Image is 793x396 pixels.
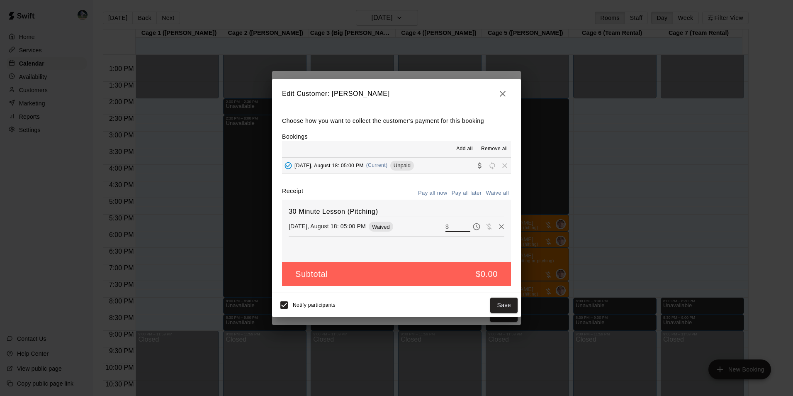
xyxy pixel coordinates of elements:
button: Remove [495,220,508,233]
p: Choose how you want to collect the customer's payment for this booking [282,116,511,126]
label: Bookings [282,133,308,140]
p: $ [445,222,449,231]
span: Waive payment [483,222,495,230]
h6: 30 Minute Lesson (Pitching) [289,206,504,217]
span: Waived [369,224,393,230]
span: [DATE], August 18: 05:00 PM [294,162,364,168]
button: Added - Collect Payment [282,159,294,172]
h5: $0.00 [476,269,498,280]
span: Add all [456,145,473,153]
button: Remove all [478,142,511,156]
button: Pay all now [416,187,450,200]
span: (Current) [366,162,388,168]
span: Remove all [481,145,508,153]
button: Added - Collect Payment[DATE], August 18: 05:00 PM(Current)UnpaidCollect paymentRescheduleRemove [282,158,511,173]
button: Pay all later [450,187,484,200]
button: Waive all [484,187,511,200]
span: Collect payment [474,162,486,168]
p: [DATE], August 18: 05:00 PM [289,222,366,230]
h2: Edit Customer: [PERSON_NAME] [272,79,521,109]
span: Pay later [470,222,483,230]
button: Add all [451,142,478,156]
span: Unpaid [390,162,414,169]
button: Save [490,298,518,313]
h5: Subtotal [295,269,328,280]
span: Remove [499,162,511,168]
span: Notify participants [293,303,336,308]
label: Receipt [282,187,303,200]
span: Reschedule [486,162,499,168]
